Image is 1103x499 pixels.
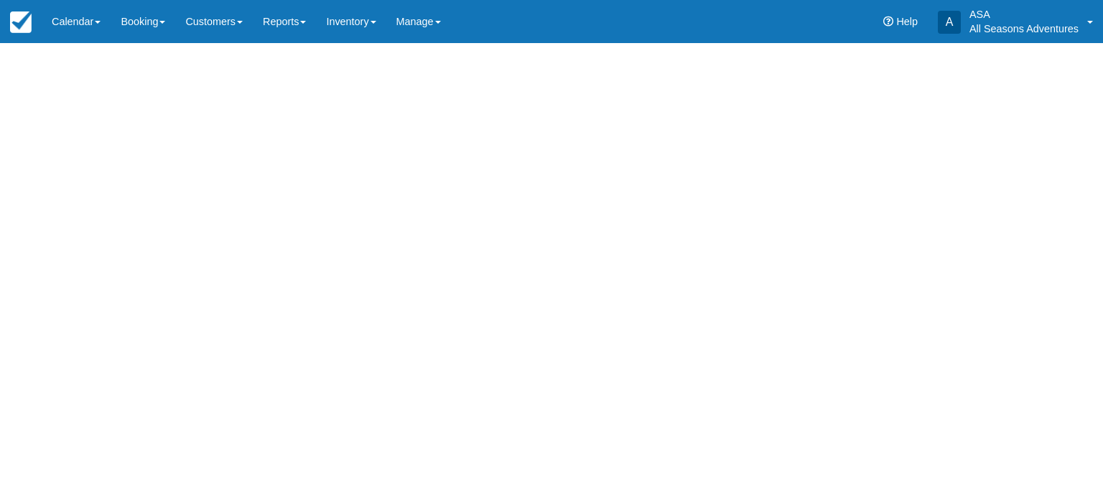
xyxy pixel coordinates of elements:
[10,11,32,33] img: checkfront-main-nav-mini-logo.png
[938,11,961,34] div: A
[969,22,1079,36] p: All Seasons Adventures
[969,7,1079,22] p: ASA
[883,17,893,27] i: Help
[896,16,918,27] span: Help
